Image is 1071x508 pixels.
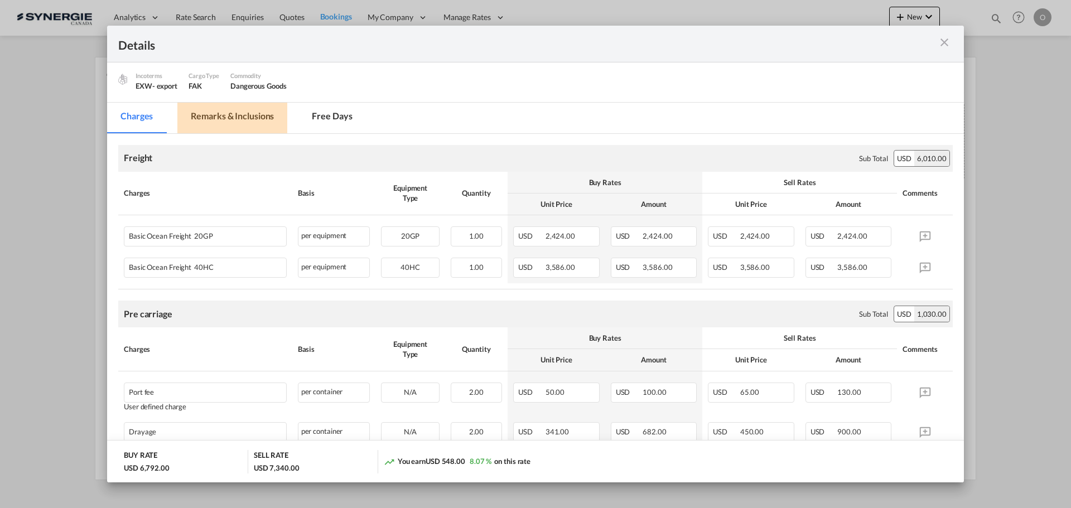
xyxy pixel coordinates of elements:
[605,349,703,371] th: Amount
[800,349,898,371] th: Amount
[384,456,395,467] md-icon: icon-trending-up
[124,152,152,164] div: Freight
[894,151,914,166] div: USD
[859,309,888,319] div: Sub Total
[914,151,949,166] div: 6,010.00
[713,388,739,396] span: USD
[800,193,898,215] th: Amount
[740,231,770,240] span: 2,424.00
[740,427,764,436] span: 450.00
[118,37,869,51] div: Details
[11,11,255,23] body: Editor, editor2
[298,258,370,278] div: per equipment
[230,71,287,81] div: Commodity
[298,383,370,403] div: per container
[708,333,891,343] div: Sell Rates
[136,71,177,81] div: Incoterms
[107,103,377,133] md-pagination-wrapper: Use the left and right arrow keys to navigate between tabs
[837,263,867,272] span: 3,586.00
[702,193,800,215] th: Unit Price
[384,456,530,468] div: You earn on this rate
[708,177,891,187] div: Sell Rates
[469,263,484,272] span: 1.00
[837,388,861,396] span: 130.00
[426,457,465,466] span: USD 548.00
[298,344,370,354] div: Basis
[740,263,770,272] span: 3,586.00
[254,463,300,473] div: USD 7,340.00
[129,258,243,272] div: Basic Ocean Freight
[451,188,502,198] div: Quantity
[616,388,641,396] span: USD
[177,103,287,133] md-tab-item: Remarks & Inclusions
[230,81,287,90] span: Dangerous Goods
[381,183,440,203] div: Equipment Type
[508,193,605,215] th: Unit Price
[811,427,836,436] span: USD
[470,457,491,466] span: 8.07 %
[518,263,544,272] span: USD
[713,263,739,272] span: USD
[605,193,703,215] th: Amount
[518,427,544,436] span: USD
[254,450,288,463] div: SELL RATE
[124,344,287,354] div: Charges
[298,226,370,246] div: per equipment
[298,103,365,133] md-tab-item: Free days
[643,427,666,436] span: 682.00
[811,388,836,396] span: USD
[298,422,370,442] div: per container
[469,231,484,240] span: 1.00
[546,388,565,396] span: 50.00
[129,227,243,240] div: Basic Ocean Freight
[508,349,605,371] th: Unit Price
[107,26,964,483] md-dialog: Port of Loading ...
[740,388,760,396] span: 65.00
[702,349,800,371] th: Unit Price
[616,231,641,240] span: USD
[513,177,697,187] div: Buy Rates
[124,308,172,320] div: Pre carriage
[518,231,544,240] span: USD
[616,263,641,272] span: USD
[404,388,417,396] span: N/A
[124,403,287,411] div: User defined charge
[643,388,666,396] span: 100.00
[811,263,836,272] span: USD
[616,427,641,436] span: USD
[381,339,440,359] div: Equipment Type
[298,188,370,198] div: Basis
[897,172,953,215] th: Comments
[894,306,914,322] div: USD
[546,231,575,240] span: 2,424.00
[124,188,287,198] div: Charges
[129,423,243,436] div: Drayage
[129,383,243,396] div: Port fee
[469,427,484,436] span: 2.00
[124,463,170,473] div: USD 6,792.00
[643,231,672,240] span: 2,424.00
[859,153,888,163] div: Sub Total
[546,263,575,272] span: 3,586.00
[469,388,484,396] span: 2.00
[191,263,214,272] span: 40HC
[124,450,157,463] div: BUY RATE
[897,327,953,371] th: Comments
[189,81,219,91] div: FAK
[938,36,951,49] md-icon: icon-close m-3 fg-AAA8AD cursor
[518,388,544,396] span: USD
[643,263,672,272] span: 3,586.00
[546,427,569,436] span: 341.00
[811,231,836,240] span: USD
[401,263,420,272] span: 40HC
[513,333,697,343] div: Buy Rates
[401,231,420,240] span: 20GP
[404,427,417,436] span: N/A
[713,427,739,436] span: USD
[191,232,213,240] span: 20GP
[837,231,867,240] span: 2,424.00
[713,231,739,240] span: USD
[914,306,949,322] div: 1,030.00
[117,73,129,85] img: cargo.png
[152,81,177,91] div: - export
